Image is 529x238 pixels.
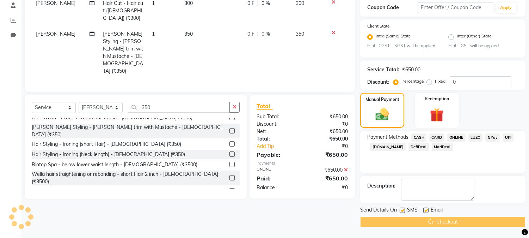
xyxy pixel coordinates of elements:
span: LUZO [468,133,483,142]
input: Search or Scan [128,102,230,113]
span: 0 % [262,30,270,38]
a: Add Tip [251,143,311,150]
small: Hint : CGST + SGST will be applied [367,43,437,49]
span: | [257,30,259,38]
span: SMS [407,206,418,215]
div: Discount: [367,78,389,86]
span: 0 F [247,30,254,38]
span: 350 [296,31,305,37]
small: Hint : IGST will be applied [448,43,518,49]
div: Hair Styling - Ironing (Neck length) - [DEMOGRAPHIC_DATA] (₹350) [32,151,185,158]
button: Apply [496,2,516,13]
div: Payments [257,160,348,166]
div: ₹0 [302,120,353,128]
div: Paid: [251,174,302,183]
div: [PERSON_NAME] Styling - [PERSON_NAME] trim with Mustache - [DEMOGRAPHIC_DATA] (₹350) [32,124,227,138]
div: ₹0 [311,143,353,150]
span: [PERSON_NAME] Styling - [PERSON_NAME] trim with Mustache - [DEMOGRAPHIC_DATA] (₹350) [103,31,143,74]
div: ₹650.00 [302,150,353,159]
div: Biotop Spa - below lower waist length - [DEMOGRAPHIC_DATA] (₹3500) [32,161,197,168]
div: Hair Styling - Ironing (short Hair) - [DEMOGRAPHIC_DATA] (₹350) [32,141,181,148]
div: ₹650.00 [302,113,353,120]
span: Send Details On [360,206,397,215]
span: [PERSON_NAME] [36,31,75,37]
span: ONLINE [447,133,466,142]
div: ₹650.00 [302,128,353,135]
span: 1 [152,31,155,37]
span: MariDeal [432,143,453,151]
div: Net: [251,128,302,135]
label: Fixed [435,78,445,84]
label: Intra (Same) State [376,33,411,41]
div: Service Total: [367,66,399,73]
span: CARD [429,133,444,142]
label: Inter (Other) State [457,33,492,41]
img: _gift.svg [426,106,448,124]
label: Percentage [401,78,424,84]
span: UPI [503,133,513,142]
label: Manual Payment [365,96,399,103]
div: Total: [251,135,302,143]
div: Wella hair straightening or rebonding - short Hair 2 inch - [DEMOGRAPHIC_DATA] (₹3500) [32,171,227,185]
div: ₹650.00 [302,166,353,174]
div: Sub Total: [251,113,302,120]
span: CASH [411,133,426,142]
span: Payment Methods [367,133,408,141]
div: Wella Perming - short Hair 1 inch - [DEMOGRAPHIC_DATA] (₹3500) [32,188,186,195]
div: ₹650.00 [302,174,353,183]
span: Total [257,102,273,110]
span: GPay [485,133,500,142]
label: Client State [367,23,390,29]
div: Discount: [251,120,302,128]
div: Payable: [251,150,302,159]
div: Description: [367,182,395,190]
div: ₹650.00 [302,135,353,143]
img: _cash.svg [371,107,393,122]
span: DefiDeal [408,143,429,151]
span: 350 [184,31,193,37]
div: Coupon Code [367,4,418,11]
div: ONLINE [251,166,302,174]
div: Balance : [251,184,302,191]
input: Enter Offer / Coupon Code [418,2,493,13]
span: Email [431,206,443,215]
div: ₹0 [302,184,353,191]
span: [DOMAIN_NAME] [370,143,406,151]
div: ₹650.00 [402,66,420,73]
label: Redemption [425,96,449,102]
